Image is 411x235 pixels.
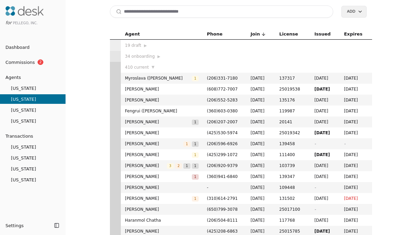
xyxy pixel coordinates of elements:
[251,119,271,125] span: [DATE]
[207,218,238,223] span: ( 206 ) 504 - 8111
[183,141,190,147] span: 1
[5,222,24,229] span: Settings
[251,75,271,82] span: [DATE]
[175,163,182,169] span: 2
[125,195,192,202] span: [PERSON_NAME]
[314,217,336,224] span: [DATE]
[314,108,336,114] span: [DATE]
[279,30,298,38] span: License
[344,30,363,38] span: Expires
[279,129,306,136] span: 25019342
[183,140,190,147] button: 1
[144,43,147,49] span: ▶
[207,87,238,92] span: ( 608 ) 772 - 7007
[344,129,368,136] span: [DATE]
[192,140,199,147] button: 1
[207,98,238,102] span: ( 206 ) 552 - 5283
[314,129,336,136] span: [DATE]
[314,162,336,169] span: [DATE]
[344,173,368,180] span: [DATE]
[152,64,154,70] span: ▼
[251,195,271,202] span: [DATE]
[344,97,368,103] span: [DATE]
[207,130,238,135] span: ( 425 ) 530 - 5974
[251,140,271,147] span: [DATE]
[344,86,368,93] span: [DATE]
[125,108,199,114] span: Fengrui ([PERSON_NAME]
[344,119,368,125] span: [DATE]
[344,162,368,169] span: [DATE]
[314,141,316,146] span: -
[314,173,336,180] span: [DATE]
[167,163,174,169] span: 3
[192,162,199,169] button: 1
[314,97,336,103] span: [DATE]
[207,229,238,234] span: ( 425 ) 208 - 6863
[251,162,271,169] span: [DATE]
[175,162,182,169] button: 2
[314,207,316,212] span: -
[344,108,368,114] span: [DATE]
[157,54,160,60] span: ▶
[125,129,199,136] span: [PERSON_NAME]
[125,30,140,38] span: Agent
[192,152,199,158] span: 1
[125,217,199,224] span: Haranmol Chatha
[207,109,238,113] span: ( 360 ) 603 - 0380
[125,162,167,169] span: [PERSON_NAME]
[279,217,306,224] span: 117768
[314,195,336,202] span: [DATE]
[251,228,271,235] span: [DATE]
[279,162,306,169] span: 103739
[125,53,199,60] div: 34 onboarding
[125,64,149,71] span: 410 current
[192,120,199,125] span: 1
[167,162,174,169] button: 3
[125,42,199,49] div: 19 draft
[279,151,306,158] span: 111400
[125,119,192,125] span: [PERSON_NAME]
[344,75,368,82] span: [DATE]
[251,151,271,158] span: [DATE]
[125,151,192,158] span: [PERSON_NAME]
[207,207,238,212] span: ( 650 ) 799 - 3078
[251,129,271,136] span: [DATE]
[344,228,368,235] span: [DATE]
[251,97,271,103] span: [DATE]
[251,173,271,180] span: [DATE]
[192,173,199,180] button: 1
[125,97,199,103] span: [PERSON_NAME]
[38,59,43,65] span: 2
[192,163,199,169] span: 1
[125,173,192,180] span: [PERSON_NAME]
[279,173,306,180] span: 139347
[279,75,306,82] span: 137317
[125,228,199,235] span: [PERSON_NAME]
[5,20,12,25] span: for
[251,206,271,213] span: [DATE]
[192,195,199,202] button: 1
[279,195,306,202] span: 131502
[251,108,271,114] span: [DATE]
[314,75,336,82] span: [DATE]
[125,206,199,213] span: [PERSON_NAME]
[207,30,223,38] span: Phone
[207,141,238,146] span: ( 206 ) 596 - 6926
[207,76,238,81] span: ( 206 ) 331 - 7180
[279,228,306,235] span: 25015785
[192,151,199,158] button: 1
[344,141,345,146] span: -
[192,76,199,81] span: 1
[192,119,199,125] button: 1
[125,140,183,147] span: [PERSON_NAME]
[314,86,336,93] span: [DATE]
[344,206,368,213] span: [DATE]
[3,220,52,231] button: Settings
[279,206,306,213] span: 25017100
[279,184,306,191] span: 109448
[251,184,271,191] span: [DATE]
[314,185,316,190] span: -
[192,174,199,180] span: 1
[279,108,306,114] span: 119987
[344,217,368,224] span: [DATE]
